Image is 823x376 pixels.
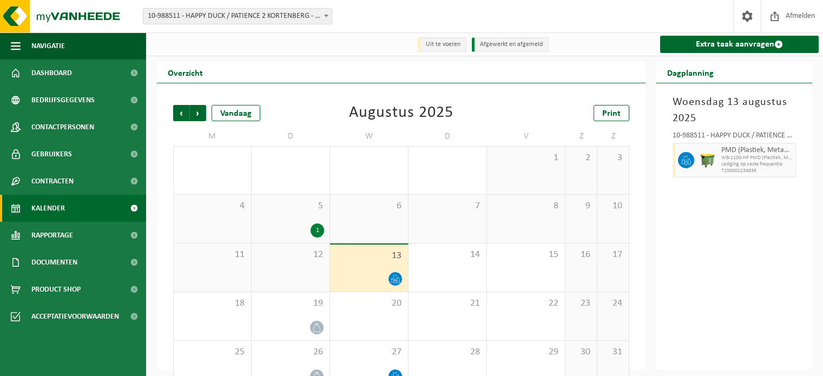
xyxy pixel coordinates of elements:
[571,298,591,309] span: 23
[31,87,95,114] span: Bedrijfsgegevens
[143,8,332,24] span: 10-988511 - HAPPY DUCK / PATIENCE 2 KORTENBERG - EVERBERG
[414,298,481,309] span: 21
[335,298,403,309] span: 20
[603,298,623,309] span: 24
[179,298,246,309] span: 18
[571,200,591,212] span: 9
[31,114,94,141] span: Contactpersonen
[492,200,559,212] span: 8
[492,346,559,358] span: 29
[190,105,206,121] span: Volgende
[603,200,623,212] span: 10
[179,249,246,261] span: 11
[492,152,559,164] span: 1
[257,249,324,261] span: 12
[721,168,793,174] span: T250002234936
[252,127,330,146] td: D
[492,298,559,309] span: 22
[597,127,629,146] td: Z
[571,152,591,164] span: 2
[594,105,629,121] a: Print
[31,168,74,195] span: Contracten
[673,132,796,143] div: 10-988511 - HAPPY DUCK / PATIENCE 2 KORTENBERG - EVERBERG
[603,346,623,358] span: 31
[31,141,72,168] span: Gebruikers
[700,152,716,168] img: WB-1100-HPE-GN-50
[571,346,591,358] span: 30
[414,200,481,212] span: 7
[418,37,466,52] li: Uit te voeren
[409,127,487,146] td: D
[179,346,246,358] span: 25
[602,109,621,118] span: Print
[330,127,409,146] td: W
[212,105,260,121] div: Vandaag
[173,105,189,121] span: Vorige
[335,250,403,262] span: 13
[31,32,65,60] span: Navigatie
[603,249,623,261] span: 17
[660,36,819,53] a: Extra taak aanvragen
[472,37,549,52] li: Afgewerkt en afgemeld
[257,200,324,212] span: 5
[257,298,324,309] span: 19
[335,200,403,212] span: 6
[31,303,119,330] span: Acceptatievoorwaarden
[721,155,793,161] span: WB-1100-HP PMD (Plastiek, Metaal, Drankkartons) (bedrijven)
[349,105,453,121] div: Augustus 2025
[721,161,793,168] span: Lediging op vaste frequentie
[31,249,77,276] span: Documenten
[414,249,481,261] span: 14
[487,127,565,146] td: V
[257,346,324,358] span: 26
[565,127,597,146] td: Z
[656,62,725,83] h2: Dagplanning
[31,276,81,303] span: Product Shop
[31,222,73,249] span: Rapportage
[31,60,72,87] span: Dashboard
[721,146,793,155] span: PMD (Plastiek, Metaal, Drankkartons) (bedrijven)
[603,152,623,164] span: 3
[179,200,246,212] span: 4
[143,9,332,24] span: 10-988511 - HAPPY DUCK / PATIENCE 2 KORTENBERG - EVERBERG
[335,346,403,358] span: 27
[157,62,214,83] h2: Overzicht
[414,346,481,358] span: 28
[492,249,559,261] span: 15
[571,249,591,261] span: 16
[311,223,324,238] div: 1
[31,195,65,222] span: Kalender
[173,127,252,146] td: M
[673,94,796,127] h3: Woensdag 13 augustus 2025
